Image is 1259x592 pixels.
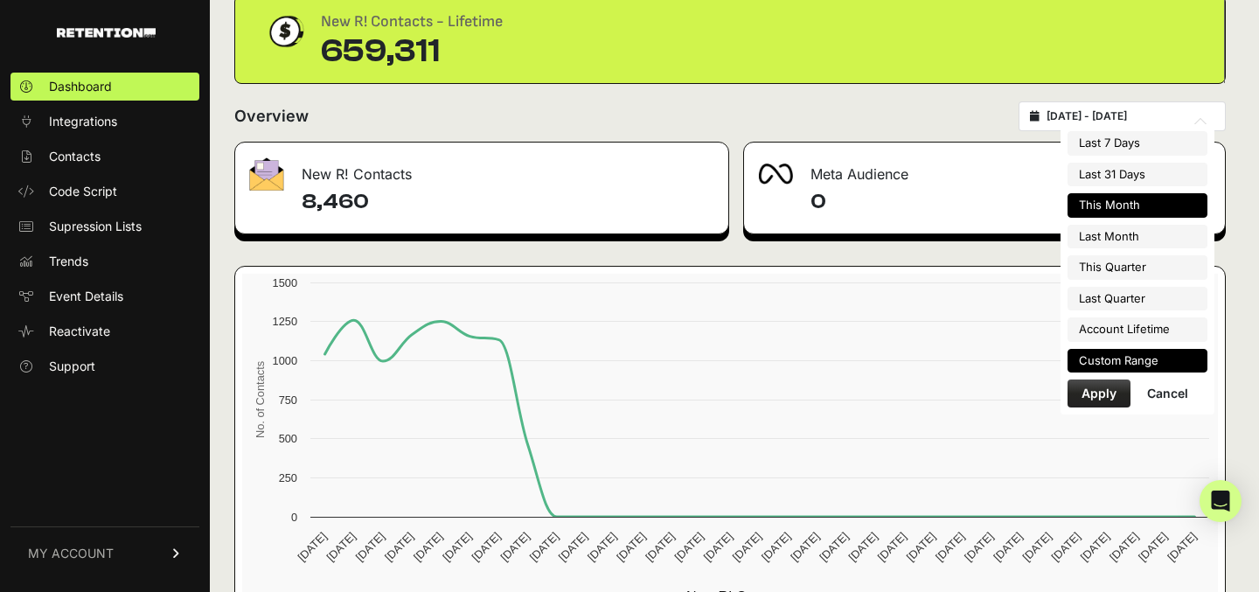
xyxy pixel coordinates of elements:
text: [DATE] [643,530,677,564]
text: 0 [291,511,297,524]
text: [DATE] [353,530,387,564]
text: [DATE] [759,530,793,564]
li: This Quarter [1068,255,1207,280]
text: [DATE] [1019,530,1054,564]
span: Trends [49,253,88,270]
text: 1000 [273,354,297,367]
h2: Overview [234,104,309,129]
a: Dashboard [10,73,199,101]
h4: 8,460 [302,188,714,216]
a: Contacts [10,143,199,171]
span: Contacts [49,148,101,165]
li: Last Month [1068,225,1207,249]
span: Supression Lists [49,218,142,235]
text: 1250 [273,315,297,328]
text: [DATE] [817,530,851,564]
text: [DATE] [295,530,329,564]
li: Account Lifetime [1068,317,1207,342]
text: [DATE] [469,530,503,564]
span: Code Script [49,183,117,200]
text: 750 [279,394,297,407]
text: [DATE] [556,530,590,564]
button: Apply [1068,380,1130,407]
text: [DATE] [933,530,967,564]
a: Integrations [10,108,199,136]
span: Dashboard [49,78,112,95]
text: 500 [279,432,297,445]
li: Last 31 Days [1068,163,1207,187]
text: [DATE] [730,530,764,564]
img: dollar-coin-05c43ed7efb7bc0c12610022525b4bbbb207c7efeef5aecc26f025e68dcafac9.png [263,10,307,53]
img: Retention.com [57,28,156,38]
button: Cancel [1133,380,1202,407]
text: [DATE] [1136,530,1170,564]
a: Supression Lists [10,212,199,240]
div: 659,311 [321,34,503,69]
span: MY ACCOUNT [28,545,114,562]
text: 1500 [273,276,297,289]
li: Last Quarter [1068,287,1207,311]
span: Integrations [49,113,117,130]
a: Reactivate [10,317,199,345]
text: [DATE] [875,530,909,564]
a: Code Script [10,178,199,205]
span: Event Details [49,288,123,305]
img: fa-meta-2f981b61bb99beabf952f7030308934f19ce035c18b003e963880cc3fabeebb7.png [758,164,793,185]
li: This Month [1068,193,1207,218]
text: [DATE] [904,530,938,564]
text: [DATE] [991,530,1025,564]
text: No. of Contacts [254,361,267,438]
span: Reactivate [49,323,110,340]
a: MY ACCOUNT [10,526,199,580]
text: [DATE] [1107,530,1141,564]
text: [DATE] [382,530,416,564]
text: [DATE] [962,530,996,564]
text: 250 [279,471,297,484]
text: [DATE] [585,530,619,564]
text: [DATE] [788,530,822,564]
h4: 0 [810,188,1211,216]
text: [DATE] [672,530,706,564]
text: [DATE] [440,530,474,564]
text: [DATE] [614,530,648,564]
text: [DATE] [1078,530,1112,564]
text: [DATE] [1165,530,1199,564]
text: [DATE] [324,530,358,564]
div: New R! Contacts - Lifetime [321,10,503,34]
img: fa-envelope-19ae18322b30453b285274b1b8af3d052b27d846a4fbe8435d1a52b978f639a2.png [249,157,284,191]
text: [DATE] [527,530,561,564]
text: [DATE] [498,530,532,564]
span: Support [49,358,95,375]
text: [DATE] [701,530,735,564]
text: [DATE] [845,530,880,564]
text: [DATE] [411,530,445,564]
text: [DATE] [1049,530,1083,564]
div: Open Intercom Messenger [1200,480,1242,522]
a: Support [10,352,199,380]
a: Event Details [10,282,199,310]
a: Trends [10,247,199,275]
li: Last 7 Days [1068,131,1207,156]
div: Meta Audience [744,143,1225,195]
div: New R! Contacts [235,143,728,195]
li: Custom Range [1068,349,1207,373]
